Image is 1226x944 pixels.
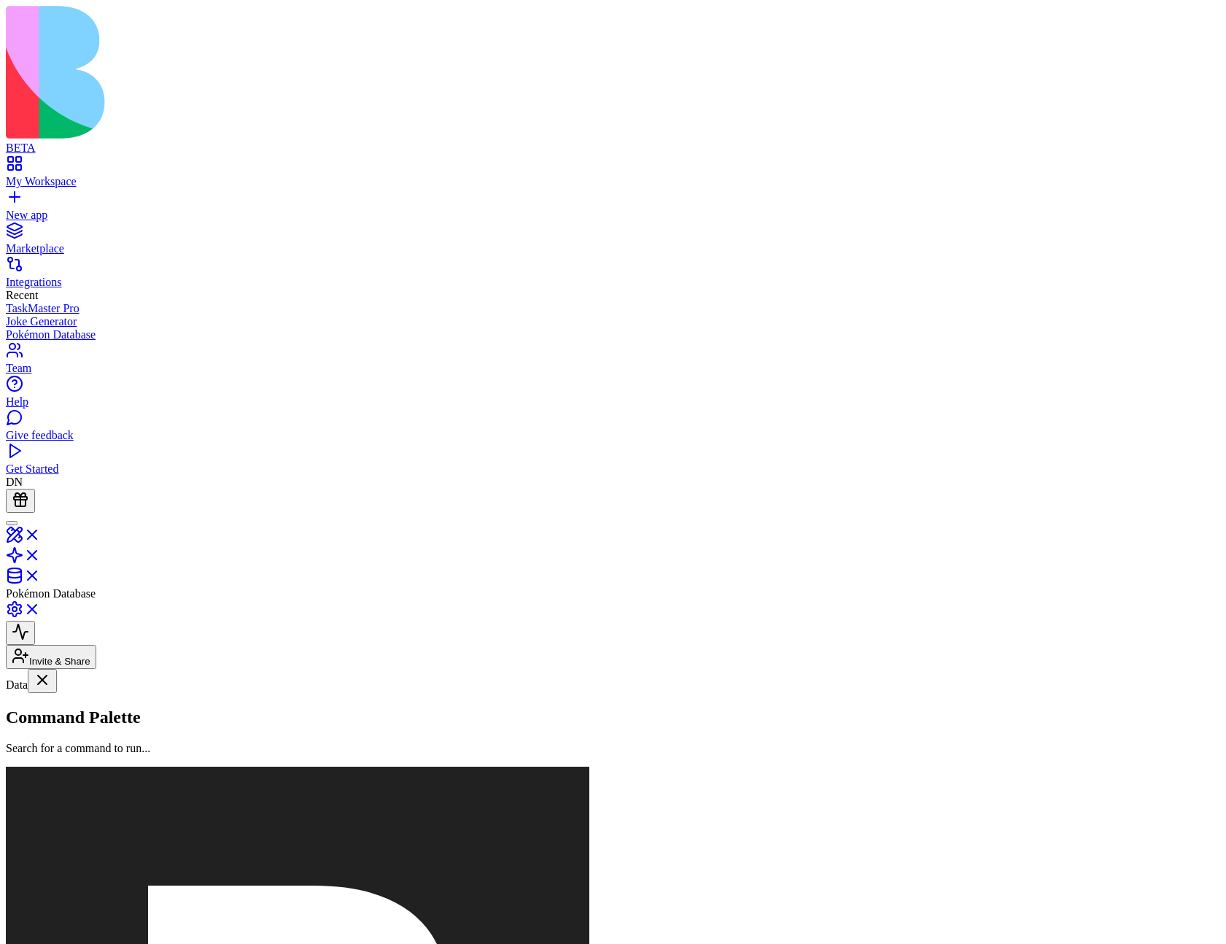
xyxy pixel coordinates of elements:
[6,416,1220,442] a: Give feedback
[6,476,23,488] span: DN
[6,302,1220,315] a: TaskMaster Pro
[6,315,1220,328] a: Joke Generator
[6,395,1220,409] div: Help
[6,229,1220,255] a: Marketplace
[6,678,28,691] span: Data
[6,449,1220,476] a: Get Started
[6,362,1220,375] div: Team
[6,209,1220,222] div: New app
[6,382,1220,409] a: Help
[6,242,1220,255] div: Marketplace
[6,142,1220,155] div: BETA
[6,463,1220,476] div: Get Started
[6,175,1220,188] div: My Workspace
[6,349,1220,375] a: Team
[6,645,96,669] button: Invite & Share
[6,289,38,301] span: Recent
[6,128,1220,155] a: BETA
[6,263,1220,289] a: Integrations
[6,196,1220,222] a: New app
[6,276,1220,289] div: Integrations
[6,328,1220,341] a: Pokémon Database
[6,587,96,600] span: Pokémon Database
[6,162,1220,188] a: My Workspace
[6,708,1220,727] h2: Command Palette
[6,742,1220,755] p: Search for a command to run...
[6,429,1220,442] div: Give feedback
[6,6,592,139] img: logo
